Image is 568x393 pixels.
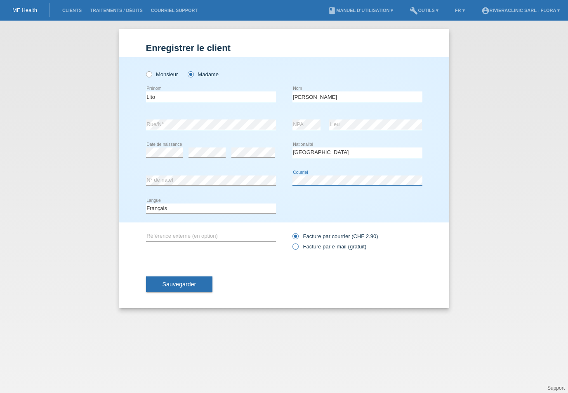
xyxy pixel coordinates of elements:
a: Courriel Support [147,8,202,13]
a: Traitements / débits [86,8,147,13]
a: FR ▾ [451,8,469,13]
a: MF Health [12,7,37,13]
i: build [410,7,418,15]
a: Support [547,385,565,391]
a: Clients [58,8,86,13]
i: book [328,7,336,15]
i: account_circle [481,7,490,15]
input: Facture par courrier (CHF 2.90) [292,233,298,243]
span: Sauvegarder [163,281,196,288]
label: Madame [188,71,219,77]
input: Madame [188,71,193,77]
h1: Enregistrer le client [146,43,422,53]
a: account_circleRIVIERAclinic Sàrl - Flora ▾ [477,8,564,13]
button: Sauvegarder [146,276,213,292]
label: Facture par courrier (CHF 2.90) [292,233,378,239]
label: Facture par e-mail (gratuit) [292,243,367,250]
label: Monsieur [146,71,178,77]
input: Facture par e-mail (gratuit) [292,243,298,254]
input: Monsieur [146,71,151,77]
a: bookManuel d’utilisation ▾ [324,8,397,13]
a: buildOutils ▾ [405,8,442,13]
